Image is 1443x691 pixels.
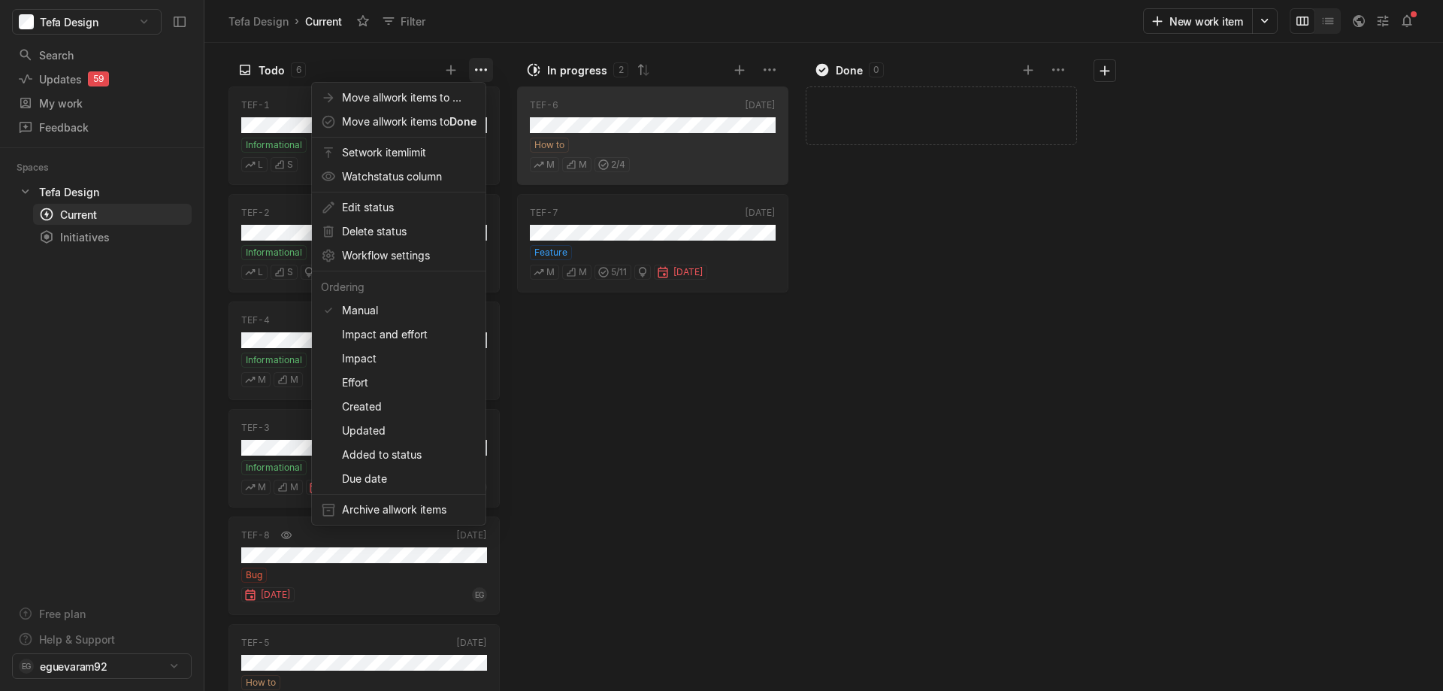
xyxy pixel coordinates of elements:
div: Ordering [315,274,483,299]
span: Updated [342,419,476,443]
span: Added to status [342,443,476,467]
span: Effort [342,371,476,395]
span: Impact and effort [342,323,476,347]
span: Manual [342,299,476,323]
span: Watch status column [342,165,476,189]
span: Archive all work item s [342,498,476,522]
span: Due date [342,467,476,491]
span: Workflow settings [342,244,476,268]
span: Delete status [342,220,476,244]
span: Set work item limit [342,141,476,165]
span: Move all work item s to ... [342,86,476,110]
span: Created [342,395,476,419]
span: Done [449,115,476,128]
span: Move all work item s to [342,110,476,134]
span: Impact [342,347,476,371]
span: Edit status [342,195,476,220]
